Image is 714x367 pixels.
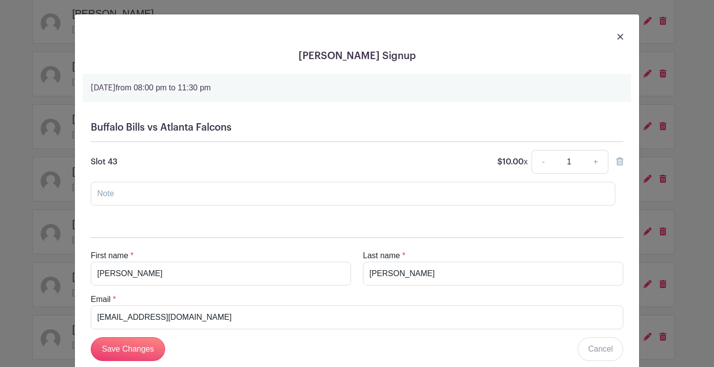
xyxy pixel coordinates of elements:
h5: [PERSON_NAME] Signup [83,50,631,62]
label: Email [91,294,111,305]
p: $10.00 [497,156,528,168]
a: + [584,150,608,174]
strong: [DATE] [91,84,116,92]
img: close_button-5f87c8562297e5c2d7936805f587ecaba9071eb48480494691a3f1689db116b3.svg [617,34,623,40]
span: x [524,157,528,166]
label: First name [91,250,128,262]
input: Note [91,182,615,206]
input: Save Changes [91,337,165,361]
label: Last name [363,250,400,262]
p: Slot 43 [91,156,118,168]
a: Cancel [578,337,623,361]
h5: Buffalo Bills vs Atlanta Falcons [91,122,623,134]
p: from 08:00 pm to 11:30 pm [91,82,623,94]
a: - [532,150,554,174]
